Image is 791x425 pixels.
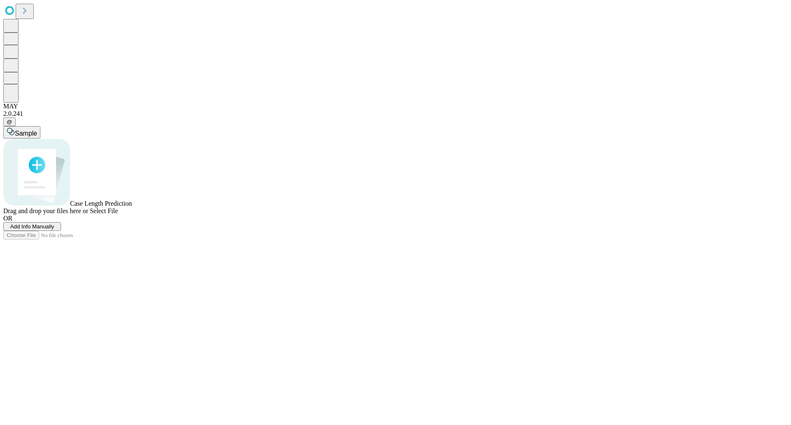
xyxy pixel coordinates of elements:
span: @ [7,119,12,125]
span: Select File [90,207,118,214]
button: Add Info Manually [3,222,61,231]
span: Case Length Prediction [70,200,132,207]
button: @ [3,117,16,126]
span: Drag and drop your files here or [3,207,88,214]
span: Add Info Manually [10,223,54,230]
span: OR [3,215,12,222]
div: 2.0.241 [3,110,788,117]
div: MAY [3,103,788,110]
span: Sample [15,130,37,137]
button: Sample [3,126,40,139]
